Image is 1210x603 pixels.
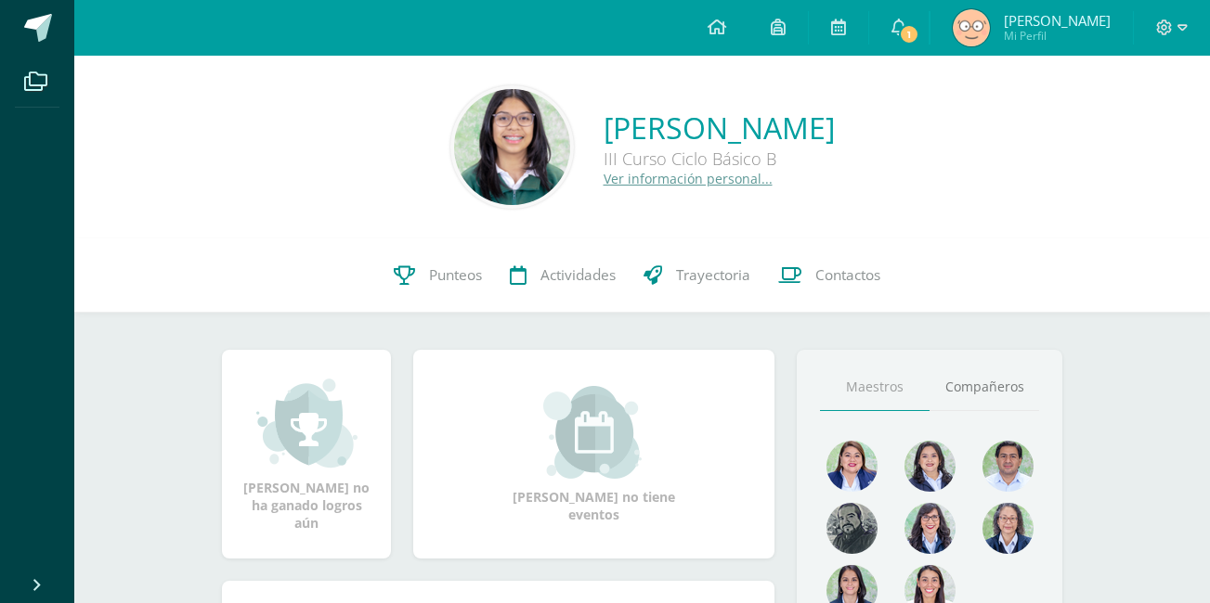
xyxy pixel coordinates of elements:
img: c302dc0627d63e19122ca4fbd2ee1c58.png [953,9,990,46]
img: achievement_small.png [256,377,358,469]
img: 1e7bfa517bf798cc96a9d855bf172288.png [982,441,1034,492]
span: Trayectoria [676,265,750,285]
img: cdcdda2a984bcb3b278336b61b03c842.png [454,89,570,205]
div: [PERSON_NAME] no ha ganado logros aún [241,377,372,532]
span: Punteos [429,265,482,285]
img: 4179e05c207095638826b52d0d6e7b97.png [826,503,878,554]
a: [PERSON_NAME] [604,108,835,148]
img: 135afc2e3c36cc19cf7f4a6ffd4441d1.png [826,441,878,492]
span: Contactos [815,265,880,285]
span: Mi Perfil [1004,28,1111,44]
img: b1da893d1b21f2b9f45fcdf5240f8abd.png [904,503,956,554]
span: 1 [899,24,919,45]
span: [PERSON_NAME] [1004,11,1111,30]
img: 45e5189d4be9c73150df86acb3c68ab9.png [904,441,956,492]
a: Trayectoria [630,238,764,313]
a: Ver información personal... [604,170,773,187]
div: [PERSON_NAME] no tiene eventos [501,386,687,523]
a: Maestros [820,364,930,411]
a: Actividades [496,238,630,313]
a: Compañeros [930,364,1039,411]
a: Punteos [380,238,496,313]
div: III Curso Ciclo Básico B [604,148,835,170]
span: Actividades [540,265,616,285]
a: Contactos [764,238,894,313]
img: 68491b968eaf45af92dd3338bd9092c6.png [982,503,1034,554]
img: event_small.png [543,386,644,479]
